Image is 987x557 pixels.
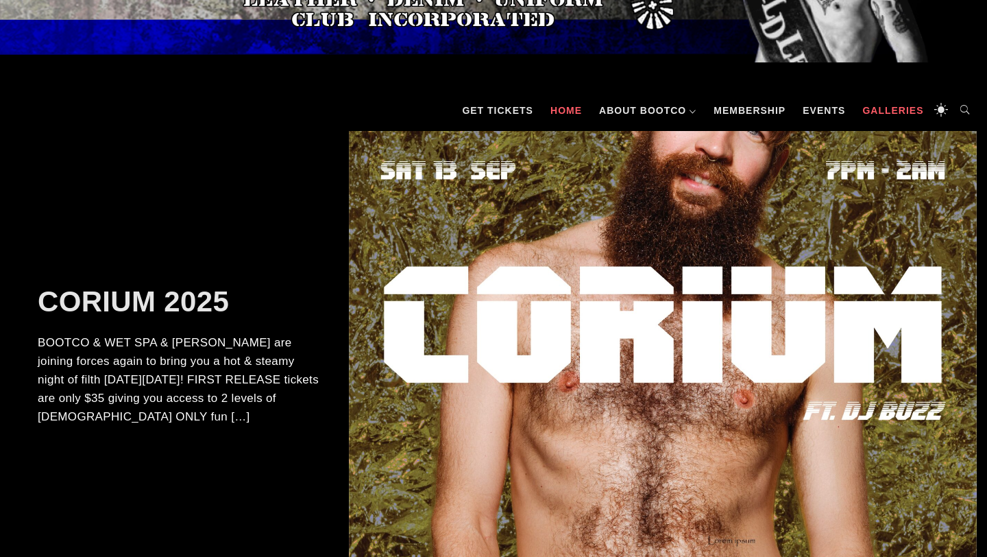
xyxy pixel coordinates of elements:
[707,90,792,131] a: Membership
[855,90,930,131] a: Galleries
[38,285,229,318] a: CORIUM 2025
[796,90,852,131] a: Events
[544,90,589,131] a: Home
[455,90,540,131] a: GET TICKETS
[592,90,703,131] a: About BootCo
[38,333,321,427] p: BOOTCO & WET SPA & [PERSON_NAME] are joining forces again to bring you a hot & steamy night of fi...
